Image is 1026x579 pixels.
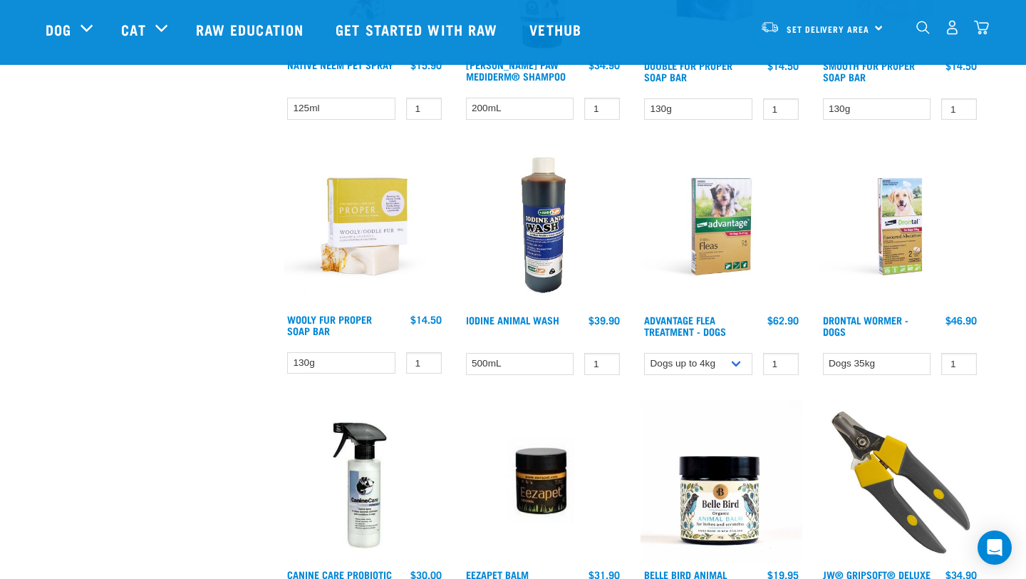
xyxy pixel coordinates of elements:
[46,19,71,40] a: Dog
[978,531,1012,565] div: Open Intercom Messenger
[284,145,445,306] img: Oodle soap
[589,59,620,71] div: $34.90
[767,314,799,326] div: $62.90
[945,20,960,35] img: user.png
[941,353,977,375] input: 1
[760,21,779,34] img: van-moving.png
[287,317,372,333] a: Wooly Fur Proper Soap Bar
[763,353,799,375] input: 1
[321,1,515,58] a: Get started with Raw
[787,26,869,31] span: Set Delivery Area
[945,60,977,71] div: $14.50
[641,401,802,563] img: 931b65 ab7fdd8f3cc0426aa39a6cec99e12605mv2 d 1954 1954 s 2
[916,21,930,34] img: home-icon-1@2x.png
[945,314,977,326] div: $46.90
[819,401,981,563] img: JW Deluxe Nail Clipper Large
[584,353,620,375] input: 1
[410,59,442,71] div: $15.90
[466,572,529,577] a: Eezapet Balm
[410,314,442,325] div: $14.50
[406,352,442,374] input: 1
[974,20,989,35] img: home-icon@2x.png
[644,317,726,334] a: Advantage Flea Treatment - Dogs
[462,145,624,307] img: Iodine wash
[462,401,624,563] img: Eezapet Anti Itch Cream
[819,145,981,307] img: RE Product Shoot 2023 Nov8661
[767,60,799,71] div: $14.50
[466,317,559,322] a: Iodine Animal Wash
[121,19,145,40] a: Cat
[941,98,977,121] input: 1
[763,98,799,121] input: 1
[284,401,445,563] img: Canine Care
[182,1,321,58] a: Raw Education
[823,317,908,334] a: Drontal Wormer - Dogs
[406,98,442,120] input: 1
[515,1,599,58] a: Vethub
[584,98,620,120] input: 1
[641,145,802,307] img: RE Product Shoot 2023 Nov8657
[589,314,620,326] div: $39.90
